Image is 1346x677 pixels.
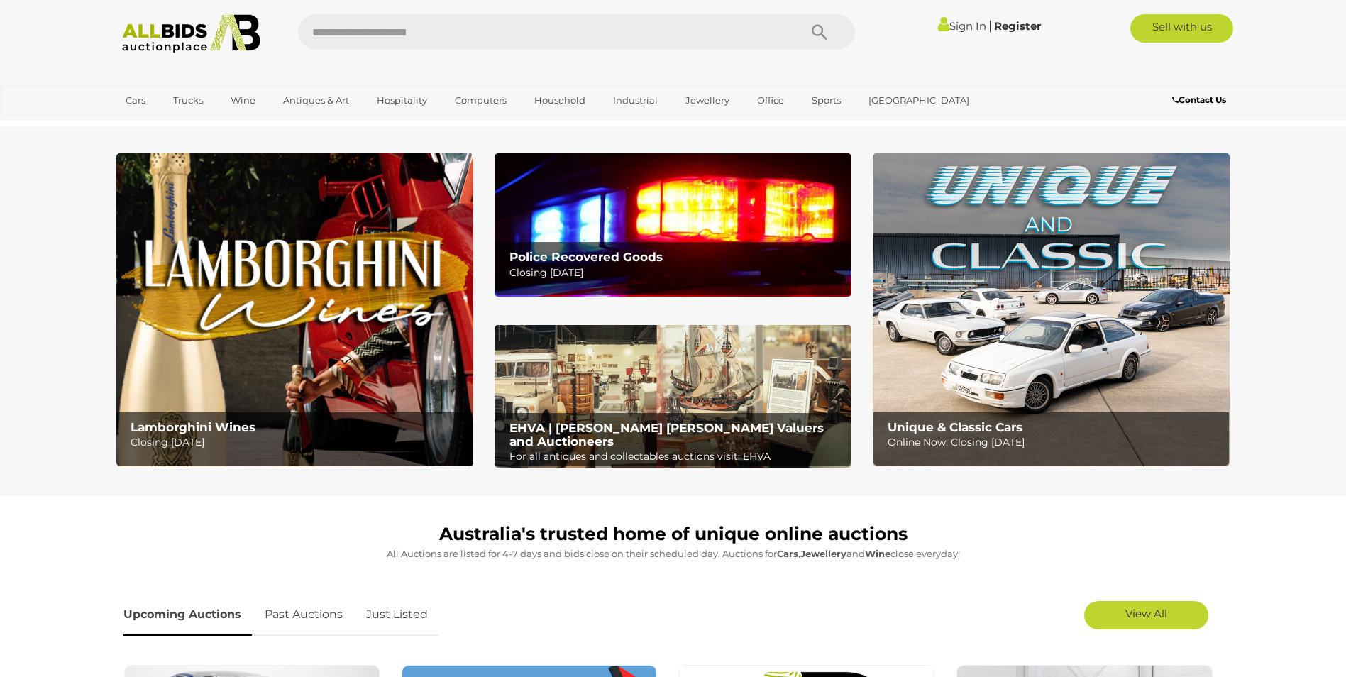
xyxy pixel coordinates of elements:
a: Contact Us [1172,92,1230,108]
a: Antiques & Art [274,89,358,112]
b: EHVA | [PERSON_NAME] [PERSON_NAME] Valuers and Auctioneers [509,421,824,448]
a: [GEOGRAPHIC_DATA] [859,89,978,112]
b: Contact Us [1172,94,1226,105]
img: EHVA | Evans Hastings Valuers and Auctioneers [495,325,851,468]
p: For all antiques and collectables auctions visit: EHVA [509,448,844,466]
a: Jewellery [676,89,739,112]
img: Lamborghini Wines [116,153,473,466]
a: Household [525,89,595,112]
a: Just Listed [355,594,438,636]
p: Closing [DATE] [509,264,844,282]
a: Wine [221,89,265,112]
strong: Wine [865,548,890,559]
img: Police Recovered Goods [495,153,851,296]
b: Unique & Classic Cars [888,420,1022,434]
span: View All [1125,607,1167,620]
a: Industrial [604,89,667,112]
a: Sign In [938,19,986,33]
a: Cars [116,89,155,112]
a: EHVA | Evans Hastings Valuers and Auctioneers EHVA | [PERSON_NAME] [PERSON_NAME] Valuers and Auct... [495,325,851,468]
a: Office [748,89,793,112]
a: Computers [446,89,516,112]
a: View All [1084,601,1208,629]
a: Sell with us [1130,14,1233,43]
button: Search [784,14,855,50]
b: Lamborghini Wines [131,420,255,434]
a: Hospitality [368,89,436,112]
a: Unique & Classic Cars Unique & Classic Cars Online Now, Closing [DATE] [873,153,1230,466]
p: Closing [DATE] [131,434,465,451]
p: All Auctions are listed for 4-7 days and bids close on their scheduled day. Auctions for , and cl... [123,546,1223,562]
strong: Jewellery [800,548,846,559]
p: Online Now, Closing [DATE] [888,434,1222,451]
h1: Australia's trusted home of unique online auctions [123,524,1223,544]
a: Register [994,19,1041,33]
a: Police Recovered Goods Police Recovered Goods Closing [DATE] [495,153,851,296]
img: Unique & Classic Cars [873,153,1230,466]
img: Allbids.com.au [114,14,268,53]
a: Sports [802,89,850,112]
b: Police Recovered Goods [509,250,663,264]
a: Lamborghini Wines Lamborghini Wines Closing [DATE] [116,153,473,466]
strong: Cars [777,548,798,559]
span: | [988,18,992,33]
a: Upcoming Auctions [123,594,252,636]
a: Trucks [164,89,212,112]
a: Past Auctions [254,594,353,636]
